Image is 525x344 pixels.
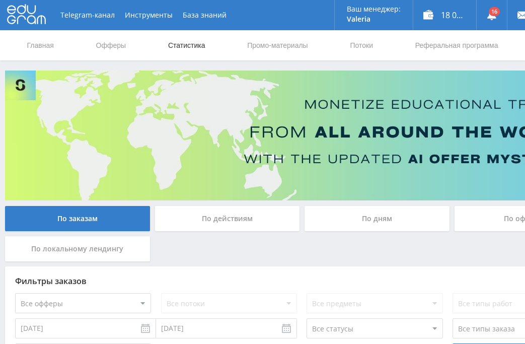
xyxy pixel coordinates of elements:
a: Главная [26,30,55,60]
div: По заказам [5,206,150,231]
a: Статистика [167,30,206,60]
div: По действиям [155,206,300,231]
div: По локальному лендингу [5,236,150,261]
a: Промо-материалы [246,30,309,60]
div: По дням [305,206,449,231]
a: Офферы [95,30,127,60]
a: Потоки [349,30,374,60]
p: Ваш менеджер: [347,5,401,13]
p: Valeria [347,15,401,23]
a: Реферальная программа [414,30,499,60]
